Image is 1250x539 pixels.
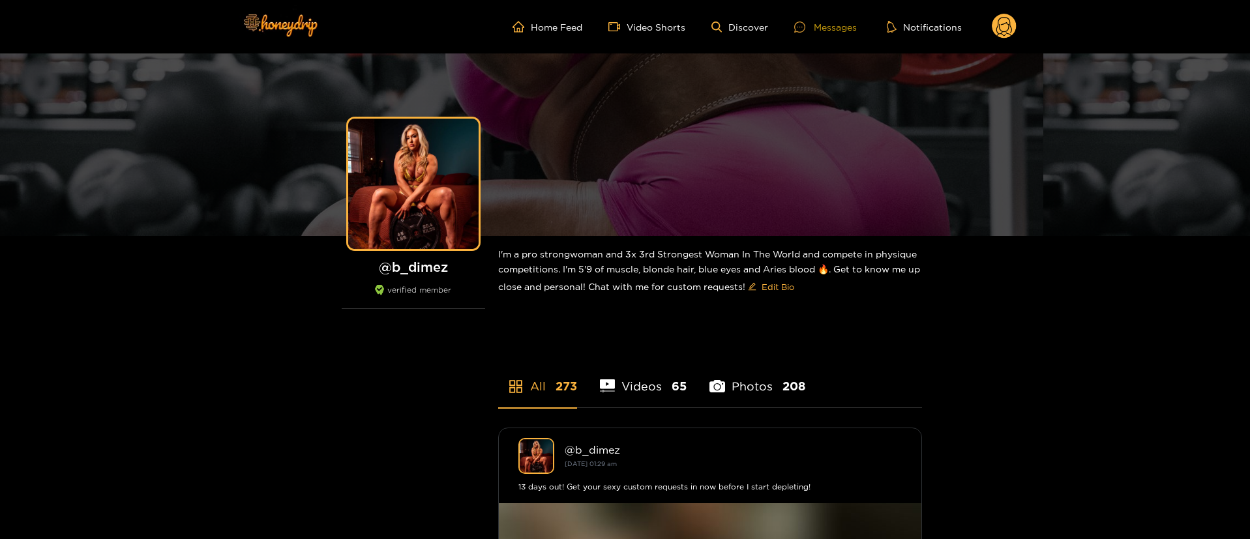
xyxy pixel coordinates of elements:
span: 208 [782,378,805,394]
span: appstore [508,379,524,394]
li: All [498,349,577,407]
h1: @ b_dimez [342,259,485,275]
span: home [513,21,531,33]
div: @ b_dimez [565,444,902,456]
li: Photos [709,349,805,407]
a: Discover [711,22,768,33]
span: 273 [556,378,577,394]
a: Home Feed [513,21,582,33]
img: b_dimez [518,438,554,474]
div: I'm a pro strongwoman and 3x 3rd Strongest Woman In The World and compete in physique competition... [498,236,922,308]
button: editEdit Bio [745,276,797,297]
small: [DATE] 01:29 am [565,460,617,467]
div: Messages [794,20,857,35]
span: video-camera [608,21,627,33]
li: Videos [600,349,687,407]
span: 65 [672,378,687,394]
span: edit [748,282,756,292]
a: Video Shorts [608,21,685,33]
div: verified member [342,285,485,309]
div: 13 days out! Get your sexy custom requests in now before I start depleting! [518,480,902,493]
button: Notifications [883,20,966,33]
span: Edit Bio [762,280,794,293]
